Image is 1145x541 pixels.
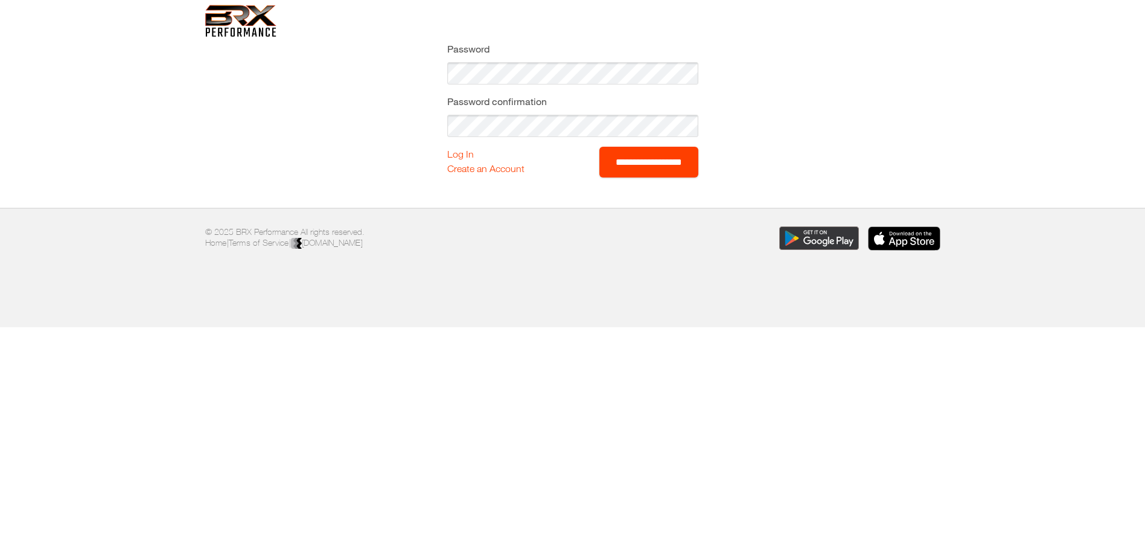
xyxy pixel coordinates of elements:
[291,238,302,250] img: colorblack-fill
[868,226,940,251] img: Download the BRX Performance app for iOS
[447,94,698,109] label: Password confirmation
[447,149,474,159] a: Log In
[205,238,227,248] a: Home
[205,5,277,37] img: 6f7da32581c89ca25d665dc3aae533e4f14fe3ef_original.svg
[447,163,525,174] a: Create an Account
[205,226,564,250] p: © 2025 BRX Performance All rights reserved. | |
[447,42,698,56] label: Password
[229,238,289,248] a: Terms of Service
[779,226,859,251] img: Download the BRX Performance app for Google Play
[291,238,363,248] a: [DOMAIN_NAME]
